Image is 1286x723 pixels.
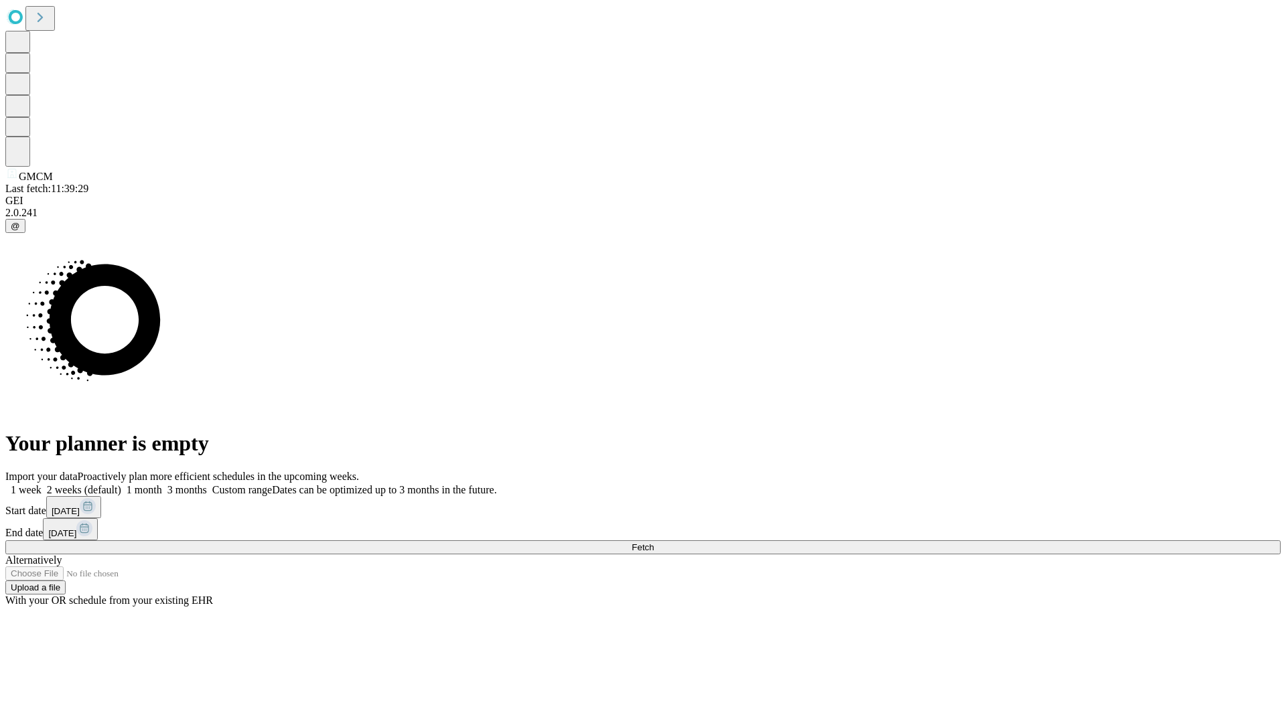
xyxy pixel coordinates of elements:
[43,518,98,540] button: [DATE]
[5,540,1281,554] button: Fetch
[5,496,1281,518] div: Start date
[5,580,66,594] button: Upload a file
[47,484,121,495] span: 2 weeks (default)
[52,506,80,516] span: [DATE]
[48,528,76,538] span: [DATE]
[5,195,1281,207] div: GEI
[272,484,496,495] span: Dates can be optimized up to 3 months in the future.
[5,431,1281,456] h1: Your planner is empty
[5,594,213,606] span: With your OR schedule from your existing EHR
[167,484,207,495] span: 3 months
[78,471,359,482] span: Proactively plan more efficient schedules in the upcoming weeks.
[212,484,272,495] span: Custom range
[46,496,101,518] button: [DATE]
[5,219,25,233] button: @
[19,171,53,182] span: GMCM
[5,471,78,482] span: Import your data
[5,207,1281,219] div: 2.0.241
[5,554,62,566] span: Alternatively
[5,183,88,194] span: Last fetch: 11:39:29
[5,518,1281,540] div: End date
[11,484,42,495] span: 1 week
[11,221,20,231] span: @
[127,484,162,495] span: 1 month
[632,542,654,552] span: Fetch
